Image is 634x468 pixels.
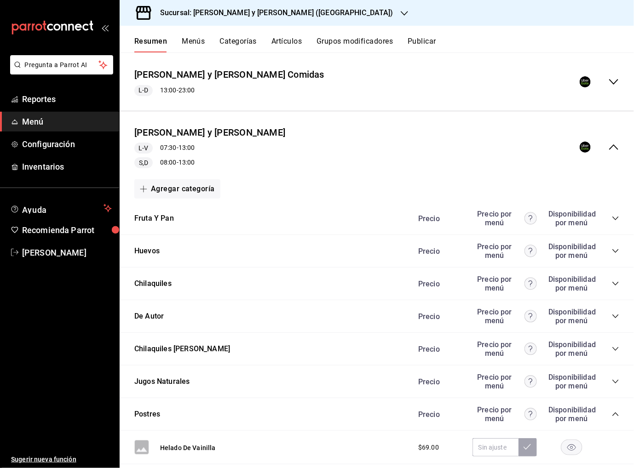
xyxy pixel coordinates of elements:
button: Resumen [134,37,167,52]
div: Disponibilidad por menú [548,210,594,227]
button: [PERSON_NAME] y [PERSON_NAME] Comidas [134,68,324,81]
button: open_drawer_menu [101,24,109,31]
span: L-V [135,143,152,153]
div: Disponibilidad por menú [548,373,594,390]
button: Huevos [134,246,160,257]
button: collapse-category-row [612,378,619,385]
button: Grupos modificadores [317,37,393,52]
div: Precio por menú [473,275,537,292]
div: Disponibilidad por menú [548,308,594,325]
div: navigation tabs [134,37,634,52]
button: Fruta Y Pan [134,213,174,224]
div: Precio por menú [473,210,537,227]
div: 13:00 - 23:00 [134,85,324,96]
button: De Autor [134,311,164,322]
div: Precio por menú [473,405,537,423]
div: Precio [409,312,468,321]
h3: Sucursal: [PERSON_NAME] y [PERSON_NAME] ([GEOGRAPHIC_DATA]) [153,7,393,18]
div: Precio [409,280,468,288]
button: Helado De Vainilla [160,443,216,452]
button: collapse-category-row [612,345,619,353]
button: [PERSON_NAME] y [PERSON_NAME] [134,126,285,139]
span: Pregunta a Parrot AI [25,60,99,70]
button: Pregunta a Parrot AI [10,55,113,74]
span: Ayuda [22,203,100,214]
div: Disponibilidad por menú [548,242,594,260]
div: 07:30 - 13:00 [134,143,285,154]
button: collapse-category-row [612,280,619,287]
span: Reportes [22,93,112,105]
div: Precio por menú [473,373,537,390]
button: Categorías [220,37,257,52]
span: L-D [135,86,152,95]
div: Disponibilidad por menú [548,405,594,423]
span: Configuración [22,138,112,150]
button: Agregar categoría [134,179,220,199]
button: Menús [182,37,205,52]
button: Publicar [408,37,436,52]
button: Chilaquiles [134,279,172,289]
span: Sugerir nueva función [11,455,112,464]
button: collapse-category-row [612,411,619,418]
div: collapse-menu-row [120,119,634,176]
div: Precio por menú [473,308,537,325]
button: collapse-category-row [612,215,619,222]
div: collapse-menu-row [120,61,634,103]
button: collapse-category-row [612,247,619,255]
a: Pregunta a Parrot AI [6,67,113,76]
input: Sin ajuste [473,438,519,457]
span: S,D [135,158,152,168]
div: Precio por menú [473,340,537,358]
button: collapse-category-row [612,313,619,320]
span: [PERSON_NAME] [22,246,112,259]
div: Disponibilidad por menú [548,340,594,358]
div: Precio [409,377,468,386]
div: Precio [409,410,468,419]
button: Chilaquiles [PERSON_NAME] [134,344,230,354]
div: Precio [409,345,468,354]
div: Disponibilidad por menú [548,275,594,292]
div: Precio [409,214,468,223]
span: Menú [22,115,112,128]
span: $69.00 [418,443,439,452]
button: Artículos [271,37,302,52]
button: Postres [134,409,160,420]
div: Precio por menú [473,242,537,260]
div: Precio [409,247,468,256]
div: 08:00 - 13:00 [134,157,285,168]
span: Recomienda Parrot [22,224,112,236]
button: Jugos Naturales [134,377,190,387]
span: Inventarios [22,160,112,173]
